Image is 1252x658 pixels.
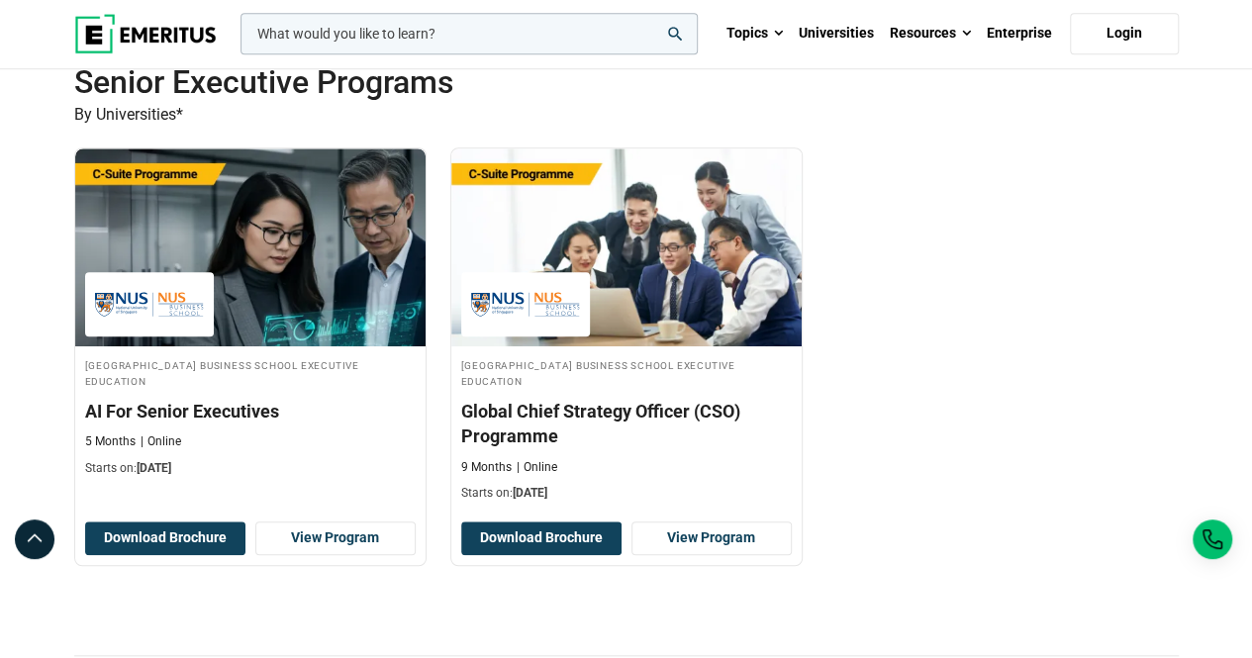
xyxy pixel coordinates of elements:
button: Download Brochure [85,521,245,555]
h2: Senior Executive Programs [74,62,1068,102]
a: View Program [631,521,792,555]
p: By Universities* [74,102,1179,128]
img: Global Chief Strategy Officer (CSO) Programme | Online Business Management Course [451,148,802,346]
p: Starts on: [85,460,416,477]
input: woocommerce-product-search-field-0 [241,13,698,54]
span: [DATE] [513,486,547,500]
span: [DATE] [137,461,171,475]
h4: [GEOGRAPHIC_DATA] Business School Executive Education [461,356,792,390]
h4: [GEOGRAPHIC_DATA] Business School Executive Education [85,356,416,390]
p: 9 Months [461,459,512,476]
p: Starts on: [461,485,792,502]
p: Online [141,433,181,450]
a: View Program [255,521,416,555]
img: AI For Senior Executives | Online AI and Machine Learning Course [75,148,426,346]
a: AI and Machine Learning Course by National University of Singapore Business School Executive Educ... [75,148,426,487]
a: Login [1070,13,1179,54]
p: 5 Months [85,433,136,450]
button: Download Brochure [461,521,622,555]
p: Online [517,459,557,476]
a: Business Management Course by National University of Singapore Business School Executive Educatio... [451,148,802,513]
h3: AI For Senior Executives [85,399,416,423]
img: National University of Singapore Business School Executive Education [471,282,580,327]
h3: Global Chief Strategy Officer (CSO) Programme [461,399,792,448]
img: National University of Singapore Business School Executive Education [95,282,204,327]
